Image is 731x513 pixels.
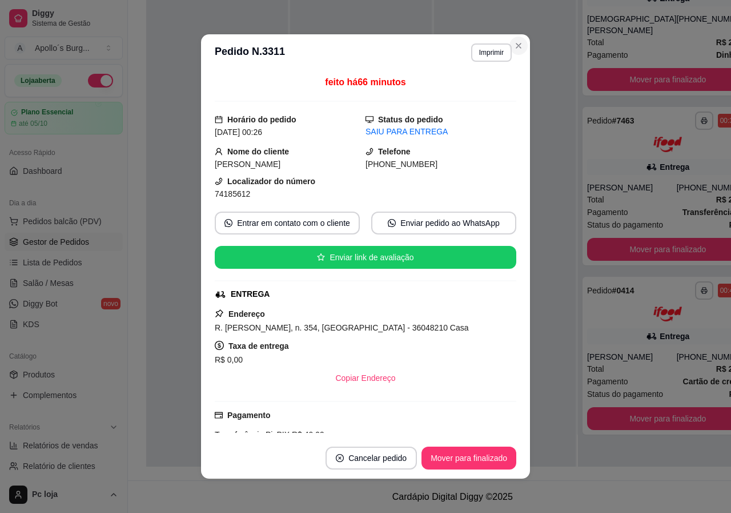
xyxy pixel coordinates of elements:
[471,43,512,62] button: Imprimir
[215,309,224,318] span: pushpin
[365,116,373,124] span: desktop
[388,219,396,227] span: whats-app
[215,323,469,332] span: R. [PERSON_NAME], n. 354, [GEOGRAPHIC_DATA] - 36048210 Casa
[215,212,360,234] button: whats-appEntrar em contato com o cliente
[378,115,443,124] strong: Status do pedido
[215,341,224,350] span: dollar
[365,160,437,169] span: [PHONE_NUMBER]
[215,116,223,124] span: calendar
[215,355,243,364] span: R$ 0,00
[215,246,516,269] button: starEnviar link de avaliação
[378,147,411,156] strong: Telefone
[371,212,516,234] button: whats-appEnviar pedido ao WhatsApp
[215,177,223,185] span: phone
[215,128,262,137] span: [DATE] 00:26
[227,147,289,156] strong: Nome do cliente
[290,430,324,439] span: R$ 40,99
[215,148,223,156] span: user
[228,309,265,319] strong: Endereço
[227,177,315,186] strong: Localizador do número
[509,37,528,55] button: Close
[227,115,296,124] strong: Horário do pedido
[215,43,285,62] h3: Pedido N. 3311
[421,447,516,470] button: Mover para finalizado
[336,454,344,462] span: close-circle
[231,288,270,300] div: ENTREGA
[326,447,417,470] button: close-circleCancelar pedido
[215,411,223,419] span: credit-card
[326,367,404,389] button: Copiar Endereço
[317,253,325,261] span: star
[228,341,289,351] strong: Taxa de entrega
[365,148,373,156] span: phone
[224,219,232,227] span: whats-app
[215,430,290,439] span: Transferência Pix PIX
[227,411,270,420] strong: Pagamento
[215,160,280,169] span: [PERSON_NAME]
[325,77,405,87] span: feito há 66 minutos
[365,126,516,138] div: SAIU PARA ENTREGA
[215,189,250,198] span: 74185612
